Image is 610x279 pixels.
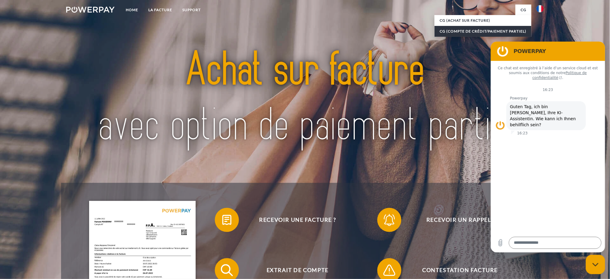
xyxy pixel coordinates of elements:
img: title-powerpay_fr.svg [90,28,520,168]
img: logo-powerpay-white.svg [66,7,115,13]
img: fr [537,5,544,12]
a: LA FACTURE [144,5,178,15]
img: qb_bill.svg [219,212,234,227]
iframe: Bouton de lancement de la fenêtre de messagerie, conversation en cours [586,255,605,274]
a: CG (Compte de crédit/paiement partiel) [435,26,531,37]
iframe: Fenêtre de messagerie [491,42,605,252]
img: qb_search.svg [219,263,234,278]
a: CG [516,5,531,15]
button: Recevoir une facture ? [215,208,371,232]
a: Home [121,5,144,15]
a: Support [178,5,206,15]
a: CG (achat sur facture) [435,15,531,26]
img: qb_warning.svg [382,263,397,278]
span: Recevoir un rappel? [386,208,534,232]
img: qb_bell.svg [382,212,397,227]
span: Recevoir une facture ? [224,208,371,232]
button: Recevoir un rappel? [377,208,534,232]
